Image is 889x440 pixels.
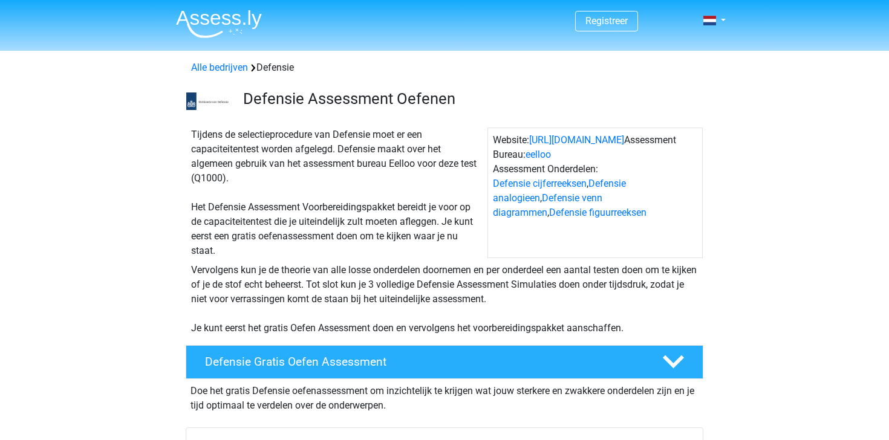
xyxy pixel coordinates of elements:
div: Website: Assessment Bureau: Assessment Onderdelen: , , , [487,128,703,258]
a: Defensie venn diagrammen [493,192,602,218]
a: Defensie figuurreeksen [549,207,646,218]
a: Registreer [585,15,628,27]
h3: Defensie Assessment Oefenen [243,89,694,108]
div: Vervolgens kun je de theorie van alle losse onderdelen doornemen en per onderdeel een aantal test... [186,263,703,335]
a: Defensie cijferreeksen [493,178,587,189]
h4: Defensie Gratis Oefen Assessment [205,355,643,369]
div: Tijdens de selectieprocedure van Defensie moet er een capaciteitentest worden afgelegd. Defensie ... [186,128,487,258]
a: eelloo [526,149,551,160]
img: Assessly [176,10,262,38]
a: Alle bedrijven [191,62,248,73]
a: Defensie Gratis Oefen Assessment [181,345,708,379]
a: Defensie analogieen [493,178,626,204]
div: Defensie [186,60,703,75]
a: [URL][DOMAIN_NAME] [529,134,624,146]
div: Doe het gratis Defensie oefenassessment om inzichtelijk te krijgen wat jouw sterkere en zwakkere ... [186,379,703,413]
